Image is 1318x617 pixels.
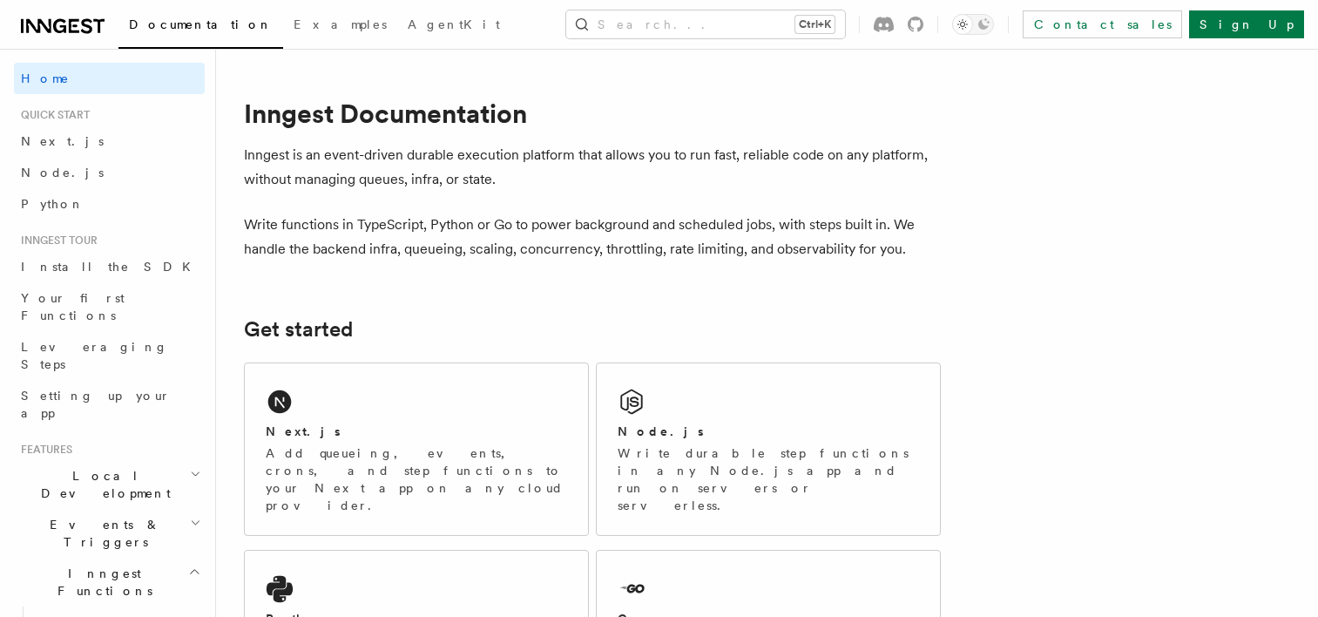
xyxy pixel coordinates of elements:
a: Install the SDK [14,251,205,282]
span: Setting up your app [21,389,171,420]
a: Examples [283,5,397,47]
a: Get started [244,317,353,342]
span: Features [14,443,72,457]
a: Sign Up [1189,10,1304,38]
span: Local Development [14,467,190,502]
a: Leveraging Steps [14,331,205,380]
h2: Node.js [618,423,704,440]
a: Node.jsWrite durable step functions in any Node.js app and run on servers or serverless. [596,363,941,536]
a: Next.jsAdd queueing, events, crons, and step functions to your Next app on any cloud provider. [244,363,589,536]
a: Next.js [14,125,205,157]
span: Inngest Functions [14,565,188,600]
span: Next.js [21,134,104,148]
a: Home [14,63,205,94]
span: Inngest tour [14,234,98,247]
p: Write functions in TypeScript, Python or Go to power background and scheduled jobs, with steps bu... [244,213,941,261]
span: Examples [294,17,387,31]
button: Events & Triggers [14,509,205,558]
span: Documentation [129,17,273,31]
a: Setting up your app [14,380,205,429]
a: Node.js [14,157,205,188]
button: Toggle dark mode [952,14,994,35]
h1: Inngest Documentation [244,98,941,129]
span: Node.js [21,166,104,180]
a: AgentKit [397,5,510,47]
button: Inngest Functions [14,558,205,607]
span: Events & Triggers [14,516,190,551]
a: Python [14,188,205,220]
p: Add queueing, events, crons, and step functions to your Next app on any cloud provider. [266,444,567,514]
p: Inngest is an event-driven durable execution platform that allows you to run fast, reliable code ... [244,143,941,192]
span: Python [21,197,84,211]
a: Your first Functions [14,282,205,331]
span: Your first Functions [21,291,125,322]
span: AgentKit [408,17,500,31]
button: Search...Ctrl+K [566,10,845,38]
span: Leveraging Steps [21,340,168,371]
span: Home [21,70,70,87]
span: Quick start [14,108,90,122]
span: Install the SDK [21,260,201,274]
kbd: Ctrl+K [795,16,835,33]
a: Documentation [118,5,283,49]
p: Write durable step functions in any Node.js app and run on servers or serverless. [618,444,919,514]
a: Contact sales [1023,10,1182,38]
h2: Next.js [266,423,341,440]
button: Local Development [14,460,205,509]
